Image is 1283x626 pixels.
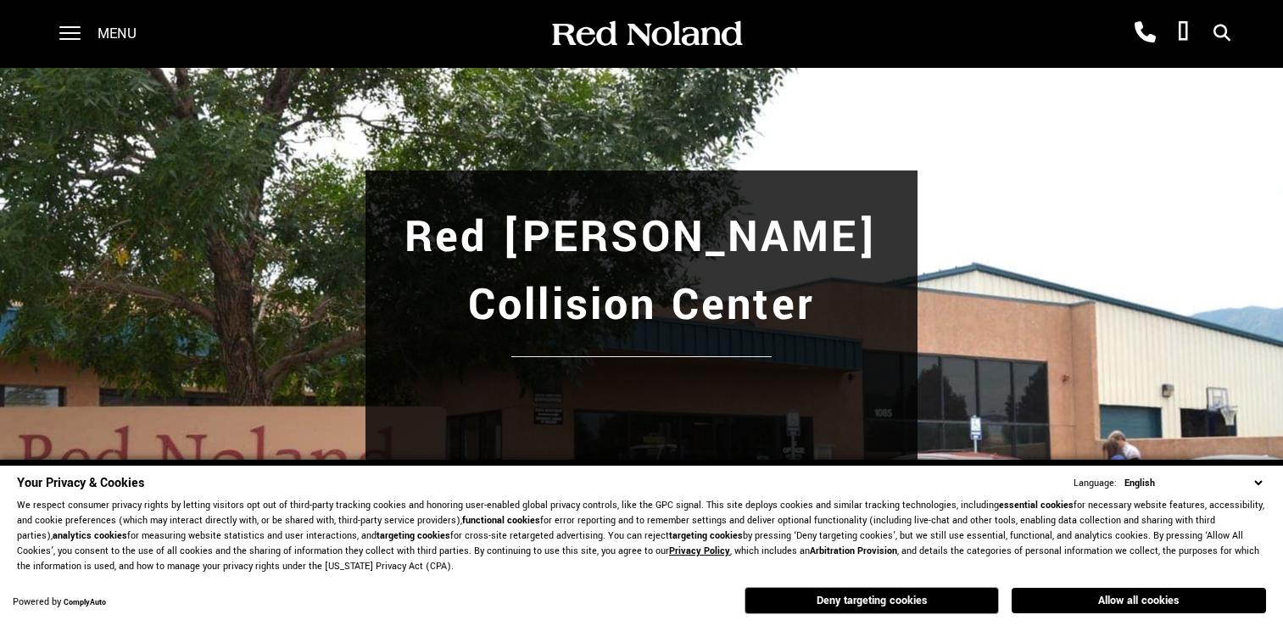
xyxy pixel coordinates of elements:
[999,499,1074,511] strong: essential cookies
[377,529,450,542] strong: targeting cookies
[669,545,730,557] a: Privacy Policy
[53,529,127,542] strong: analytics cookies
[669,529,743,542] strong: targeting cookies
[1074,478,1117,489] div: Language:
[13,597,106,608] div: Powered by
[462,514,540,527] strong: functional cookies
[1120,475,1266,491] select: Language Select
[17,474,144,492] span: Your Privacy & Cookies
[810,545,897,557] strong: Arbitration Provision
[1012,588,1266,613] button: Allow all cookies
[382,204,901,339] h1: Red [PERSON_NAME] Collision Center
[549,20,744,49] img: Red Noland Auto Group
[745,587,999,614] button: Deny targeting cookies
[64,597,106,608] a: ComplyAuto
[17,498,1266,574] p: We respect consumer privacy rights by letting visitors opt out of third-party tracking cookies an...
